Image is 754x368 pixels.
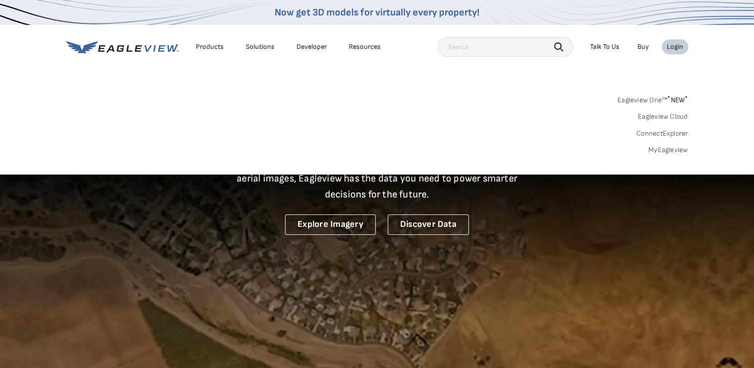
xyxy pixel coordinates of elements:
[349,42,381,51] div: Resources
[275,6,479,18] a: Now get 3D models for virtually every property!
[388,214,469,235] a: Discover Data
[285,214,376,235] a: Explore Imagery
[246,42,275,51] div: Solutions
[636,129,688,138] a: ConnectExplorer
[196,42,224,51] div: Products
[667,42,683,51] div: Login
[638,112,688,121] a: Eagleview Cloud
[590,42,619,51] div: Talk To Us
[617,93,688,104] a: Eagleview One™*NEW*
[637,42,649,51] a: Buy
[297,42,327,51] a: Developer
[225,155,530,202] p: A new era starts here. Built on more than 3.5 billion high-resolution aerial images, Eagleview ha...
[667,96,688,104] span: NEW
[438,37,573,57] input: Search
[648,146,688,155] a: MyEagleview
